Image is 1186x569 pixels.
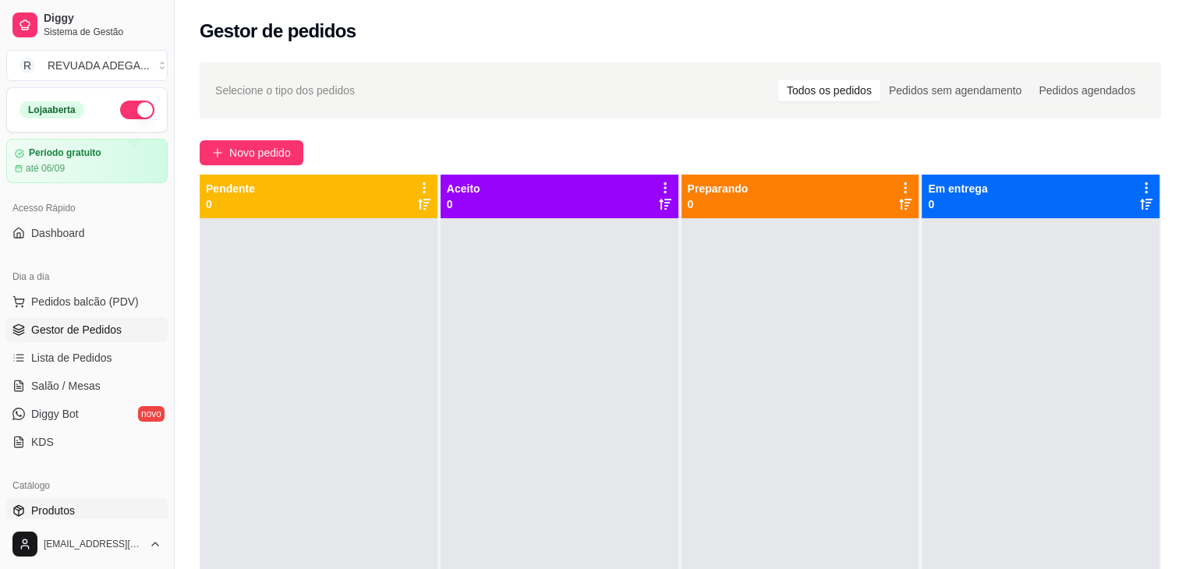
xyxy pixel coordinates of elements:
span: plus [212,147,223,158]
p: 0 [206,196,255,212]
span: Produtos [31,503,75,518]
div: Todos os pedidos [778,80,880,101]
span: [EMAIL_ADDRESS][DOMAIN_NAME] [44,538,143,550]
div: REVUADA ADEGA ... [48,58,150,73]
div: Dia a dia [6,264,168,289]
a: DiggySistema de Gestão [6,6,168,44]
p: Pendente [206,181,255,196]
div: Loja aberta [19,101,84,118]
a: Lista de Pedidos [6,345,168,370]
article: até 06/09 [26,162,65,175]
button: [EMAIL_ADDRESS][DOMAIN_NAME] [6,525,168,563]
span: Salão / Mesas [31,378,101,394]
a: Gestor de Pedidos [6,317,168,342]
div: Pedidos sem agendamento [880,80,1030,101]
h2: Gestor de pedidos [200,19,356,44]
span: Selecione o tipo dos pedidos [215,82,355,99]
a: KDS [6,429,168,454]
span: Diggy Bot [31,406,79,422]
span: KDS [31,434,54,450]
p: Aceito [447,181,480,196]
span: Gestor de Pedidos [31,322,122,338]
article: Período gratuito [29,147,101,159]
p: Em entrega [928,181,987,196]
button: Pedidos balcão (PDV) [6,289,168,314]
p: 0 [688,196,749,212]
div: Pedidos agendados [1030,80,1144,101]
span: Pedidos balcão (PDV) [31,294,139,309]
p: 0 [928,196,987,212]
a: Período gratuitoaté 06/09 [6,139,168,183]
p: Preparando [688,181,749,196]
span: Lista de Pedidos [31,350,112,366]
span: Novo pedido [229,144,291,161]
span: Dashboard [31,225,85,241]
button: Select a team [6,50,168,81]
div: Catálogo [6,473,168,498]
p: 0 [447,196,480,212]
button: Alterar Status [120,101,154,119]
a: Salão / Mesas [6,373,168,398]
a: Dashboard [6,221,168,246]
span: Diggy [44,12,161,26]
span: R [19,58,35,73]
span: Sistema de Gestão [44,26,161,38]
div: Acesso Rápido [6,196,168,221]
a: Diggy Botnovo [6,401,168,426]
button: Novo pedido [200,140,303,165]
a: Produtos [6,498,168,523]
